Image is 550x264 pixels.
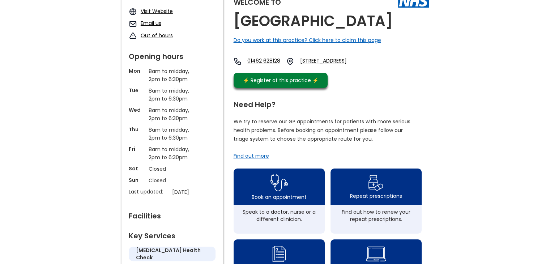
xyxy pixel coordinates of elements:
[234,13,393,29] h2: [GEOGRAPHIC_DATA]
[334,208,418,223] div: Find out how to renew your repeat prescriptions.
[172,188,219,196] p: [DATE]
[149,126,196,142] p: 8am to midday, 2pm to 6:30pm
[129,32,137,40] img: exclamation icon
[129,106,145,114] p: Wed
[234,152,269,159] a: Find out more
[247,57,280,65] a: 01462 628128
[129,176,145,184] p: Sun
[286,57,294,65] img: practice location icon
[368,173,384,192] img: repeat prescription icon
[234,57,242,65] img: telephone icon
[141,20,161,27] a: Email us
[129,165,145,172] p: Sat
[149,145,196,161] p: 8am to midday, 2pm to 6:30pm
[136,247,208,261] h5: [MEDICAL_DATA] health check
[129,8,137,16] img: globe icon
[129,20,137,28] img: mail icon
[234,97,422,108] div: Need Help?
[350,192,402,200] div: Repeat prescriptions
[129,67,145,74] p: Mon
[270,172,288,193] img: book appointment icon
[331,169,422,234] a: repeat prescription iconRepeat prescriptionsFind out how to renew your repeat prescriptions.
[129,87,145,94] p: Tue
[129,209,216,220] div: Facilities
[141,32,173,39] a: Out of hours
[234,73,328,88] a: ⚡️ Register at this practice ⚡️
[234,169,325,234] a: book appointment icon Book an appointmentSpeak to a doctor, nurse or a different clinician.
[239,76,323,84] div: ⚡️ Register at this practice ⚡️
[149,87,196,103] p: 8am to midday, 2pm to 6:30pm
[149,67,196,83] p: 8am to midday, 2pm to 6:30pm
[149,176,196,184] p: Closed
[129,145,145,153] p: Fri
[234,37,381,44] a: Do you work at this practice? Click here to claim this page
[300,57,366,65] a: [STREET_ADDRESS]
[129,229,216,239] div: Key Services
[149,106,196,122] p: 8am to midday, 2pm to 6:30pm
[129,188,169,195] p: Last updated:
[252,193,307,201] div: Book an appointment
[141,8,173,15] a: Visit Website
[271,244,287,264] img: admin enquiry icon
[234,117,411,143] p: We try to reserve our GP appointments for patients with more serious health problems. Before book...
[129,49,216,60] div: Opening hours
[237,208,321,223] div: Speak to a doctor, nurse or a different clinician.
[129,126,145,133] p: Thu
[149,165,196,173] p: Closed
